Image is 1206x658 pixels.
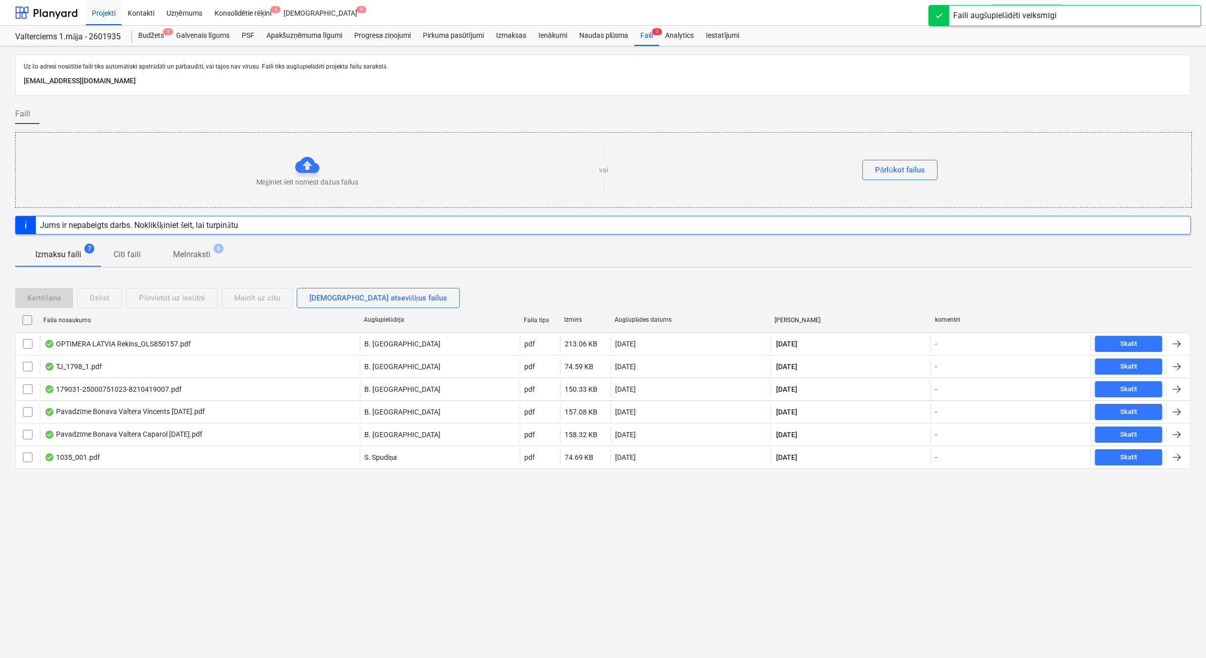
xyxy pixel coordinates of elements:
div: [DATE] [615,431,636,439]
div: Valterciems 1.māja - 2601935 [15,32,120,42]
a: Izmaksas [490,26,532,46]
div: 158.32 KB [565,431,597,439]
div: Izmērs [564,316,607,324]
div: pdf [524,408,535,416]
p: B. [GEOGRAPHIC_DATA] [364,339,441,349]
span: [DATE] [775,407,798,417]
div: 157.08 KB [565,408,597,416]
div: pdf [524,340,535,348]
span: 2 [270,6,281,13]
a: PSF [236,26,260,46]
div: Faili [634,26,659,46]
div: [DATE] [615,453,636,461]
div: TJ_1798_1.pdf [44,363,102,371]
span: 1 [163,28,173,35]
p: S. Spudiņa [364,452,397,462]
div: Skatīt [1120,406,1137,418]
span: Faili [15,108,30,120]
div: OPTIMERA LATVIA Rekins_OLS850157.pdf [44,340,191,348]
div: OCR pabeigts [44,431,54,439]
button: Skatīt [1095,358,1162,375]
div: 74.59 KB [565,363,593,371]
div: - [935,453,937,461]
p: Melnraksti [173,249,210,261]
button: Skatīt [1095,449,1162,465]
span: [DATE] [775,384,798,394]
div: Jums ir nepabeigts darbs. Noklikšķiniet šeit, lai turpinātu [40,220,238,230]
div: Skatīt [1120,361,1137,373]
p: B. [GEOGRAPHIC_DATA] [364,362,441,372]
span: [DATE] [775,452,798,462]
a: Pirkuma pasūtījumi [417,26,490,46]
div: Faila tips [524,317,556,324]
div: Faila nosaukums [43,317,356,324]
div: Augšuplādes datums [615,316,766,324]
div: pdf [524,453,535,461]
span: [DATE] [775,339,798,349]
button: Skatīt [1095,381,1162,397]
p: B. [GEOGRAPHIC_DATA] [364,407,441,417]
div: 150.33 KB [565,385,597,393]
a: Ienākumi [532,26,573,46]
button: Skatīt [1095,404,1162,420]
a: Budžets1 [132,26,170,46]
button: Skatīt [1095,336,1162,352]
div: Faili augšupielādēti veiksmīgi [953,10,1057,22]
div: - [935,340,937,348]
div: Budžets [132,26,170,46]
div: pdf [524,431,535,439]
div: Analytics [659,26,700,46]
div: Apakšuzņēmuma līgumi [260,26,348,46]
div: [DATE] [615,363,636,371]
div: [DATE] [615,385,636,393]
span: [DATE] [775,362,798,372]
div: Galvenais līgums [170,26,236,46]
div: komentēt [935,316,1087,324]
div: OCR pabeigts [44,363,54,371]
div: - [935,431,937,439]
div: Mēģiniet šeit nomest dažus failusvaiPārlūkot failus [15,132,1192,208]
div: OCR pabeigts [44,408,54,416]
div: Augšupielādēja [364,316,516,324]
a: Iestatījumi [700,26,745,46]
span: 7 [84,244,94,254]
div: Skatīt [1120,338,1137,350]
div: Skatīt [1120,384,1137,395]
span: 7 [652,28,662,35]
div: [DEMOGRAPHIC_DATA] atsevišķus failus [309,291,447,305]
div: - [935,408,937,416]
a: Naudas plūsma [573,26,635,46]
div: Pavadzīme Bonava Valtera Caparol [DATE].pdf [44,430,202,439]
div: Skatīt [1120,429,1137,441]
span: 3 [356,6,366,13]
p: Citi faili [114,249,141,261]
div: [DATE] [615,408,636,416]
div: Pavadzīme Bonava Valtera Vincents [DATE].pdf [44,407,205,416]
div: - [935,363,937,371]
div: pdf [524,385,535,393]
a: Faili7 [634,26,659,46]
div: OCR pabeigts [44,385,54,393]
p: Izmaksu faili [35,249,81,261]
button: Pārlūkot failus [862,160,938,180]
div: Skatīt [1120,452,1137,463]
div: 179031-25000751023-8210419007.pdf [44,385,182,393]
div: OCR pabeigts [44,453,54,461]
div: OCR pabeigts [44,340,54,348]
div: Pārlūkot failus [875,163,925,176]
div: 74.69 KB [565,453,593,461]
div: [DATE] [615,340,636,348]
div: - [935,385,937,393]
div: pdf [524,363,535,371]
iframe: Chat Widget [1156,610,1206,658]
button: Skatīt [1095,427,1162,443]
div: [PERSON_NAME] [775,317,926,324]
span: [DATE] [775,430,798,440]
